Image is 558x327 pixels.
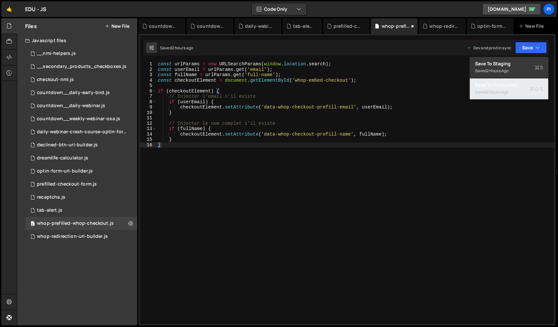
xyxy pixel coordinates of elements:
div: declined-btn-url-builder.js [37,142,98,148]
div: 12844/31459.js [25,73,137,86]
div: 12844/35655.js [25,204,137,217]
div: Dev and prod in sync [467,45,511,51]
div: Saved [475,67,543,75]
div: whop-prefilled-whop-checkout.js [37,221,114,226]
button: Save [515,42,547,54]
div: 14 [140,132,156,137]
div: Save to Production [475,82,543,88]
a: [DOMAIN_NAME] [482,3,541,15]
div: 11 [140,115,156,121]
a: 🤙 [1,1,17,17]
div: dreamlife-calculator.js [37,155,88,161]
div: tab-alert.js [37,207,62,213]
div: EDU - JS [25,5,46,13]
div: 15 [140,137,156,142]
div: countdown__daily-early-bird.js [37,90,110,96]
div: tab-alert.js [293,23,314,29]
div: 12 [140,121,156,126]
div: whop-prefilled-whop-checkout.js [382,23,410,29]
div: 1 [140,61,156,67]
div: 5 [140,83,156,89]
button: Save to StagingS Saved2 hours ago [470,57,548,78]
div: 2 hours ago [486,68,508,74]
div: countdown__daily-webinar.js [37,103,105,109]
div: optin-form-url-builder.js [37,168,93,174]
a: Pi [543,3,555,15]
div: __secondary_products_checkboxes.js [37,64,126,70]
button: Save to ProductionS Saved2 hours ago [470,78,548,100]
div: 12844/36864.js [25,99,137,112]
div: prefilled-checkout-form.js [37,181,97,187]
h2: Files [25,23,37,30]
div: 2 hours ago [486,89,508,95]
div: 12844/34969.js [25,152,137,165]
div: 12844/34738.js [25,191,137,204]
div: 12844/31643.js [25,112,137,125]
div: whop-redirection-url-builder.js [25,230,137,243]
div: 12844/47158.js [25,125,139,139]
span: S [535,64,543,71]
button: New File [105,24,129,29]
div: optin-form-url-builder.js [477,23,506,29]
span: S [530,86,543,92]
div: countdown__weekly-webinar-osa.js [149,23,177,29]
div: recaptcha.js [37,194,65,200]
div: whop-redirection-url-builder.js [429,23,458,29]
div: 12844/31893.js [25,165,137,178]
div: checkout-nmi.js [37,77,74,83]
div: 13 [140,126,156,132]
span: 0 [31,221,35,227]
div: daily-webinar-crash-course-optin-form-url-builder.js [37,129,127,135]
div: 12844/31896.js [25,139,137,152]
button: Code Only [252,3,306,15]
div: Saved [160,45,193,51]
div: 4 [140,78,156,83]
div: 16 [140,142,156,148]
div: Javascript files [17,34,137,47]
div: New File [519,23,546,29]
div: 6 [140,89,156,94]
div: Save to Staging [475,60,543,67]
div: countdown__daily-webinar.js [197,23,225,29]
div: 9 [140,105,156,110]
div: 12844/31703.js [25,60,139,73]
div: 2 [140,67,156,73]
div: 3 [140,72,156,78]
div: 10 [140,110,156,116]
div: prefilled-checkout-form.js [334,23,362,29]
div: daily-webinar-crash-course-optin-form-url-builder.js [245,23,273,29]
div: __nmi-helpers.js [37,51,76,57]
div: 2 hours ago [172,45,193,51]
div: 12844/47138.js [25,217,137,230]
div: Saved [475,88,543,96]
div: 8 [140,99,156,105]
div: 12844/31892.js [25,178,137,191]
div: 7 [140,94,156,99]
div: countdown__weekly-webinar-osa.js [37,116,120,122]
div: 12844/31702.js [25,47,137,60]
div: 12844/35707.js [25,86,137,99]
div: whop-redirection-url-builder.js [37,234,108,239]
